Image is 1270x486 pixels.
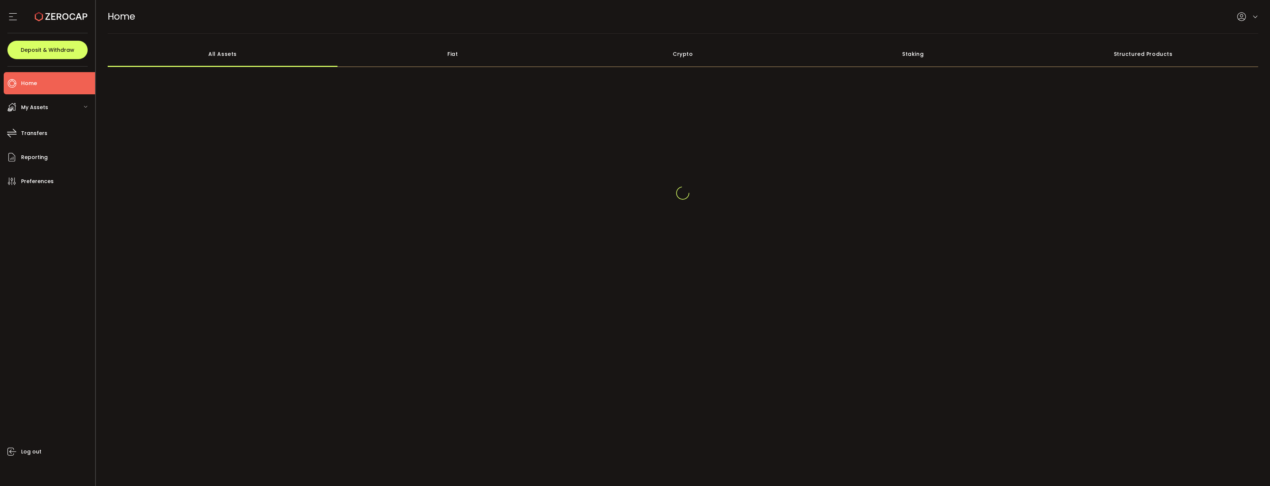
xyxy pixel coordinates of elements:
[108,41,338,67] div: All Assets
[21,102,48,113] span: My Assets
[568,41,798,67] div: Crypto
[21,47,74,53] span: Deposit & Withdraw
[21,176,54,187] span: Preferences
[337,41,568,67] div: Fiat
[21,152,48,163] span: Reporting
[21,78,37,89] span: Home
[1028,41,1258,67] div: Structured Products
[7,41,88,59] button: Deposit & Withdraw
[21,446,41,457] span: Log out
[108,10,135,23] span: Home
[798,41,1028,67] div: Staking
[21,128,47,139] span: Transfers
